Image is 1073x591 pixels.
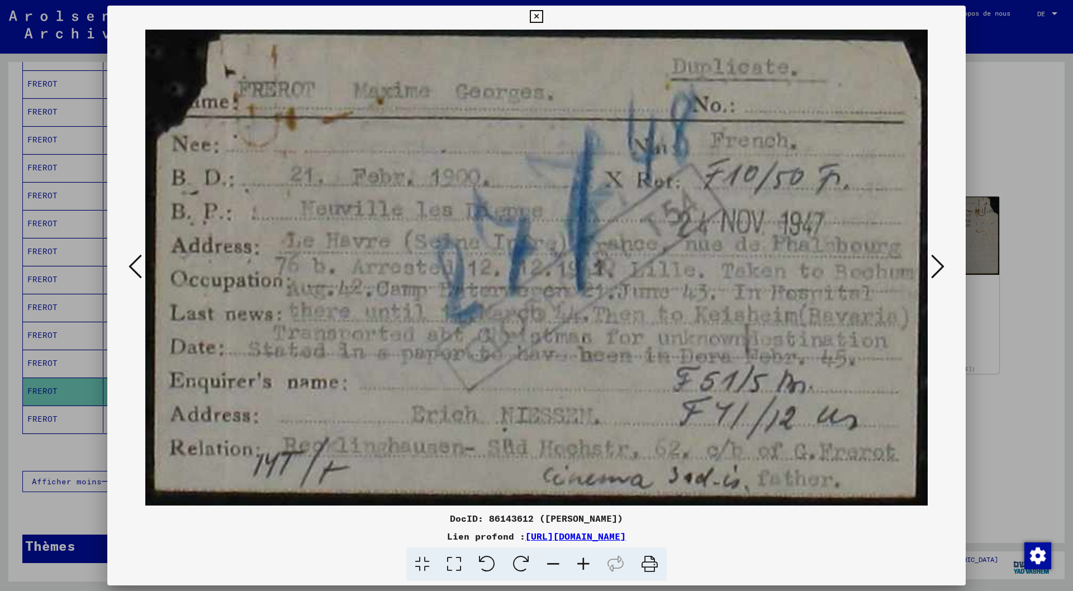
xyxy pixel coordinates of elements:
[447,531,525,542] font: Lien profond :
[145,28,928,507] img: 001.jpg
[450,513,623,524] font: DocID: 86143612 ([PERSON_NAME])
[1024,542,1051,569] img: Modifier le consentement
[525,531,626,542] a: [URL][DOMAIN_NAME]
